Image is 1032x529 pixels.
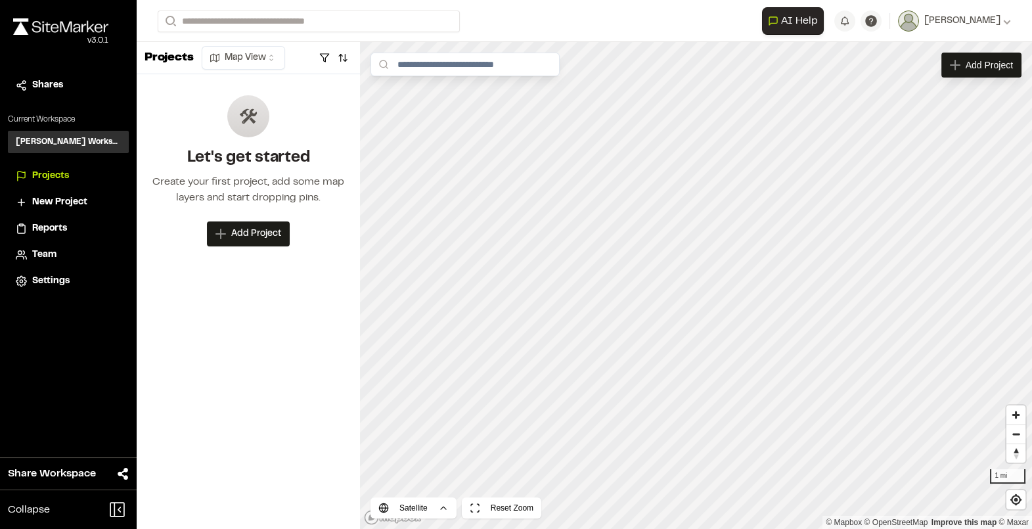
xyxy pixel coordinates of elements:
div: Create your first project, add some map layers and start dropping pins. [147,174,349,206]
a: New Project [16,195,121,210]
button: [PERSON_NAME] [898,11,1011,32]
a: Mapbox [826,518,862,527]
h3: [PERSON_NAME] Workspace [16,136,121,148]
button: Satellite [370,497,457,518]
span: Team [32,248,56,262]
button: Open AI Assistant [762,7,824,35]
a: OpenStreetMap [864,518,928,527]
span: New Project [32,195,87,210]
p: Current Workspace [8,114,129,126]
span: Shares [32,78,63,93]
a: Settings [16,274,121,288]
span: AI Help [781,13,818,29]
button: Reset Zoom [462,497,541,518]
span: Reports [32,221,67,236]
span: Share Workspace [8,466,96,482]
span: Reset bearing to north [1006,444,1025,463]
span: Settings [32,274,70,288]
a: Mapbox logo [364,510,422,525]
img: User [898,11,919,32]
a: Reports [16,221,121,236]
button: Search [158,11,181,32]
span: [PERSON_NAME] [924,14,1000,28]
img: rebrand.png [13,18,108,35]
h2: Let's get started [147,148,349,169]
a: Projects [16,169,121,183]
span: Projects [32,169,69,183]
button: Find my location [1006,490,1025,509]
button: Add Project [207,221,290,246]
a: Shares [16,78,121,93]
button: Reset bearing to north [1006,444,1025,463]
span: Add Project [966,58,1013,72]
a: Maxar [998,518,1029,527]
div: Open AI Assistant [762,7,829,35]
span: Collapse [8,502,50,518]
p: Projects [145,49,194,67]
div: 1 mi [990,469,1025,484]
a: Team [16,248,121,262]
span: Add Project [231,227,281,241]
span: Zoom out [1006,425,1025,444]
button: Zoom in [1006,405,1025,425]
button: Zoom out [1006,425,1025,444]
a: Map feedback [931,518,997,527]
div: Oh geez...please don't... [13,35,108,47]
